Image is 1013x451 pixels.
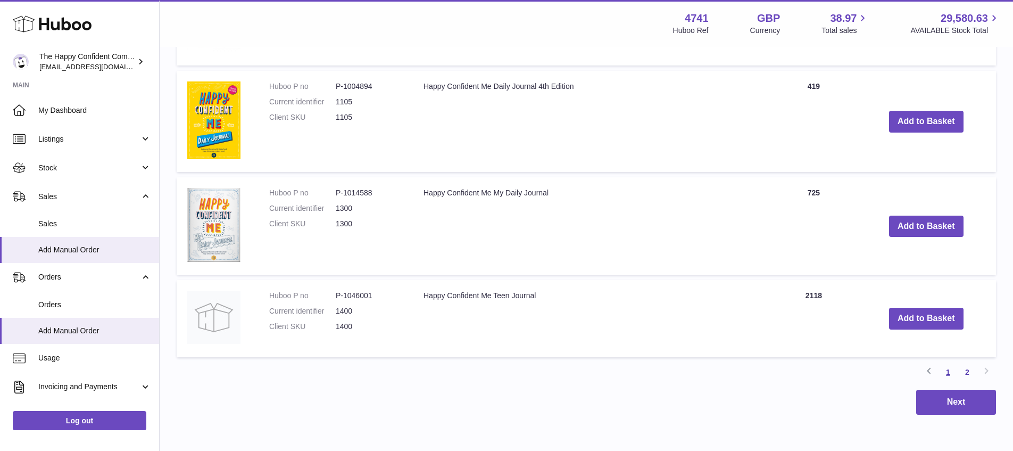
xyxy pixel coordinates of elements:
td: Happy Confident Me Daily Journal 4th Edition [413,71,771,173]
a: 29,580.63 AVAILABLE Stock Total [910,11,1000,36]
dd: 1300 [336,203,402,214]
strong: 4741 [685,11,709,26]
dd: 1300 [336,219,402,229]
td: Happy Confident Me My Daily Journal [413,177,771,275]
a: 2 [958,363,977,382]
button: Next [916,390,996,415]
dt: Current identifier [269,203,336,214]
button: Add to Basket [889,111,964,133]
span: Listings [38,134,140,144]
span: Add Manual Order [38,245,151,255]
td: Happy Confident Me Teen Journal [413,280,771,357]
span: Orders [38,300,151,310]
a: 1 [939,363,958,382]
span: [EMAIL_ADDRESS][DOMAIN_NAME] [39,62,156,71]
td: 419 [771,71,856,173]
dd: 1105 [336,97,402,107]
span: My Dashboard [38,105,151,116]
div: Huboo Ref [673,26,709,36]
dt: Current identifier [269,97,336,107]
span: 38.97 [830,11,857,26]
img: Happy Confident Me Daily Journal 4th Edition [187,81,240,159]
span: Orders [38,272,140,282]
a: Log out [13,411,146,430]
span: 29,580.63 [941,11,988,26]
span: Stock [38,163,140,173]
span: Invoicing and Payments [38,382,140,392]
dd: P-1004894 [336,81,402,92]
span: Total sales [821,26,869,36]
img: Happy Confident Me My Daily Journal [187,188,240,261]
img: contact@happyconfident.com [13,54,29,70]
dd: 1105 [336,112,402,122]
td: 725 [771,177,856,275]
dd: 1400 [336,322,402,332]
a: 38.97 Total sales [821,11,869,36]
span: Sales [38,219,151,229]
dd: P-1046001 [336,291,402,301]
dt: Client SKU [269,112,336,122]
span: AVAILABLE Stock Total [910,26,1000,36]
dt: Client SKU [269,322,336,332]
dt: Huboo P no [269,291,336,301]
strong: GBP [757,11,780,26]
div: The Happy Confident Company [39,52,135,72]
dd: 1400 [336,306,402,316]
button: Add to Basket [889,308,964,330]
span: Sales [38,192,140,202]
dd: P-1014588 [336,188,402,198]
img: Happy Confident Me Teen Journal [187,291,240,344]
dt: Huboo P no [269,81,336,92]
dt: Current identifier [269,306,336,316]
span: Add Manual Order [38,326,151,336]
dt: Huboo P no [269,188,336,198]
div: Currency [750,26,780,36]
span: Usage [38,353,151,363]
button: Add to Basket [889,216,964,237]
td: 2118 [771,280,856,357]
dt: Client SKU [269,219,336,229]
